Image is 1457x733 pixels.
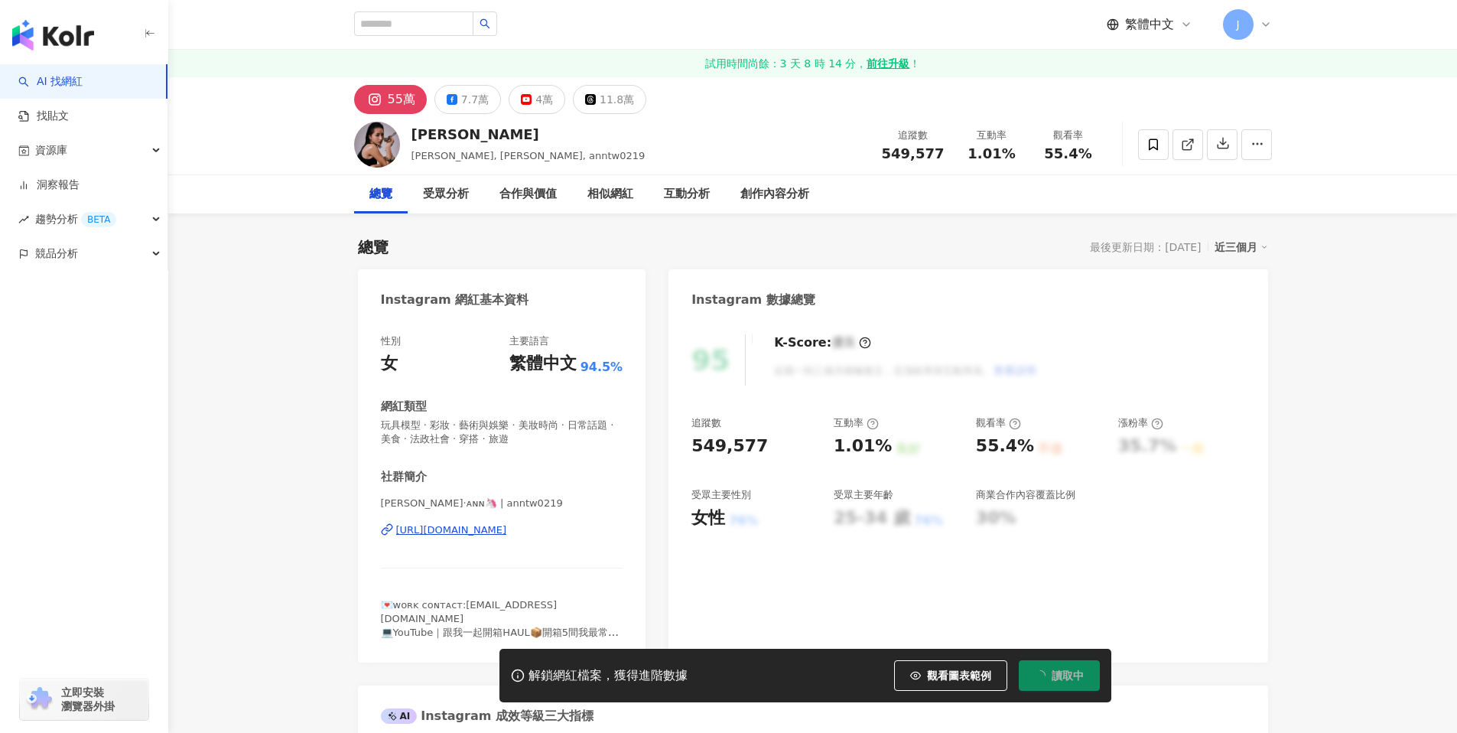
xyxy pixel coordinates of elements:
div: 7.7萬 [461,89,489,110]
div: 繁體中文 [509,352,577,376]
div: 合作與價值 [499,185,557,204]
div: 漲粉率 [1118,416,1163,430]
div: 社群簡介 [381,469,427,485]
div: 11.8萬 [600,89,634,110]
div: Instagram 數據總覽 [691,292,815,308]
div: 1.01% [834,435,892,458]
a: chrome extension立即安裝 瀏覽器外掛 [20,679,148,720]
span: 立即安裝 瀏覽器外掛 [61,686,115,713]
div: 相似網紅 [587,185,633,204]
a: searchAI 找網紅 [18,74,83,90]
div: 受眾主要年齡 [834,488,893,502]
img: KOL Avatar [354,122,400,168]
span: [PERSON_NAME], [PERSON_NAME], anntw0219 [411,150,646,161]
span: 觀看圖表範例 [927,669,991,682]
div: 總覽 [358,236,389,258]
div: 解鎖網紅檔案，獲得進階數據 [528,668,688,684]
span: 1.01% [968,146,1015,161]
div: 網紅類型 [381,399,427,415]
span: search [480,18,490,29]
img: logo [12,20,94,50]
div: 互動率 [834,416,879,430]
a: 找貼文 [18,109,69,124]
span: 94.5% [581,359,623,376]
span: 55.4% [1044,146,1091,161]
a: 洞察報告 [18,178,80,193]
button: 11.8萬 [573,85,646,114]
span: 549,577 [882,145,945,161]
div: 549,577 [691,435,768,458]
button: 4萬 [509,85,565,114]
div: 觀看率 [1039,128,1098,143]
div: 互動分析 [664,185,710,204]
div: 受眾主要性別 [691,488,751,502]
div: [PERSON_NAME] [411,125,646,144]
img: chrome extension [24,687,54,712]
button: 讀取中 [1019,660,1100,691]
div: 55.4% [976,435,1034,458]
div: 55萬 [388,89,415,110]
div: 性別 [381,334,401,348]
div: 4萬 [535,89,553,110]
div: 創作內容分析 [740,185,809,204]
a: [URL][DOMAIN_NAME] [381,523,623,537]
span: 玩具模型 · 彩妝 · 藝術與娛樂 · 美妝時尚 · 日常話題 · 美食 · 法政社會 · 穿搭 · 旅遊 [381,419,623,446]
div: Instagram 網紅基本資料 [381,292,529,308]
div: 商業合作內容覆蓋比例 [976,488,1075,502]
div: 互動率 [963,128,1021,143]
div: 主要語言 [509,334,549,348]
div: 受眾分析 [423,185,469,204]
span: J [1236,16,1239,33]
a: 試用時間尚餘：3 天 8 時 14 分，前往升級！ [168,50,1457,77]
div: 追蹤數 [691,416,721,430]
span: 讀取中 [1052,669,1084,682]
span: 繁體中文 [1125,16,1174,33]
div: 總覽 [369,185,392,204]
span: 💌ᴡᴏʀᴋ ᴄᴏɴᴛᴀᴄᴛ:[EMAIL_ADDRESS][DOMAIN_NAME] 💻YouTube｜跟我一起開箱HAUL📦開箱5間我最常買的台灣衣服品牌Try On Haul [381,599,620,653]
div: 追蹤數 [882,128,945,143]
div: [URL][DOMAIN_NAME] [396,523,507,537]
span: [PERSON_NAME]·ᴀɴɴ🦄 | anntw0219 [381,497,623,510]
span: rise [18,214,29,225]
span: loading [1033,669,1046,683]
button: 觀看圖表範例 [894,660,1007,691]
div: AI [381,709,418,724]
div: 女 [381,352,398,376]
div: 最後更新日期：[DATE] [1090,241,1201,253]
div: Instagram 成效等級三大指標 [381,708,594,725]
div: K-Score : [774,334,871,351]
div: BETA [81,212,116,227]
div: 女性 [691,507,725,530]
span: 趨勢分析 [35,202,116,236]
div: 觀看率 [976,416,1021,430]
button: 55萬 [354,85,427,114]
span: 資源庫 [35,133,67,168]
span: 競品分析 [35,236,78,271]
div: 近三個月 [1215,237,1268,257]
button: 7.7萬 [434,85,501,114]
strong: 前往升級 [867,56,909,71]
